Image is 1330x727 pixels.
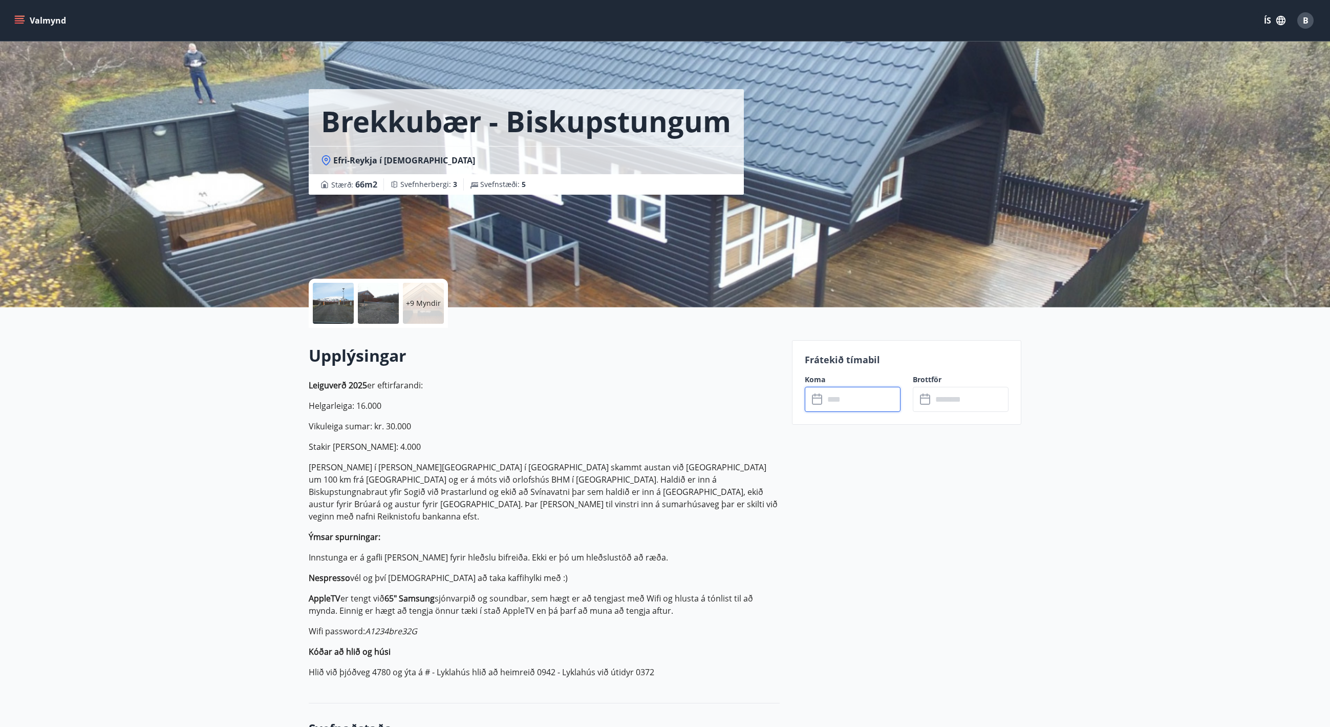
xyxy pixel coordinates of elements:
[1303,15,1308,26] span: B
[384,593,435,604] strong: 65" Samsung
[309,420,780,432] p: Vikuleiga sumar: kr. 30.000
[480,179,526,190] span: Svefnstæði :
[309,551,780,564] p: Innstunga er á gafli [PERSON_NAME] fyrir hleðslu bifreiða. Ekki er þó um hleðslustöð að ræða.
[309,593,340,604] strong: AppleTV
[355,179,377,190] span: 66 m2
[309,666,780,678] p: Hlið við þjóðveg 4780 og ýta á # - Lyklahús hlið að heimreið 0942 - Lyklahús við útidyr 0372
[1293,8,1318,33] button: B
[309,380,367,391] strong: Leiguverð 2025
[309,592,780,617] p: er tengt við sjónvarpið og soundbar, sem hægt er að tengjast með Wifi og hlusta á tónlist til að ...
[309,531,380,543] strong: Ýmsar spurningar:
[309,461,780,523] p: [PERSON_NAME] í [PERSON_NAME][GEOGRAPHIC_DATA] í [GEOGRAPHIC_DATA] skammt austan við [GEOGRAPHIC_...
[805,375,900,385] label: Koma
[453,179,457,189] span: 3
[321,101,731,140] h1: Brekkubær - Biskupstungum
[12,11,70,30] button: menu
[309,572,350,584] strong: Nespresso
[309,441,780,453] p: Stakir [PERSON_NAME]: 4.000
[522,179,526,189] span: 5
[365,626,417,637] em: A1234bre32G
[309,625,780,637] p: Wifi password:
[333,155,475,166] span: Efri-Reykja í [DEMOGRAPHIC_DATA]
[805,353,1009,366] p: Frátekið tímabil
[913,375,1009,385] label: Brottför
[309,400,780,412] p: Helgarleiga: 16.000
[309,379,780,391] p: er eftirfarandi:
[309,646,391,657] strong: Kóðar að hlið og húsi
[400,179,457,190] span: Svefnherbergi :
[309,572,780,584] p: vél og því [DEMOGRAPHIC_DATA] að taka kaffihylki með :)
[309,344,780,367] h2: Upplýsingar
[406,298,441,308] p: +9 Myndir
[331,178,377,191] span: Stærð :
[1258,11,1291,30] button: ÍS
